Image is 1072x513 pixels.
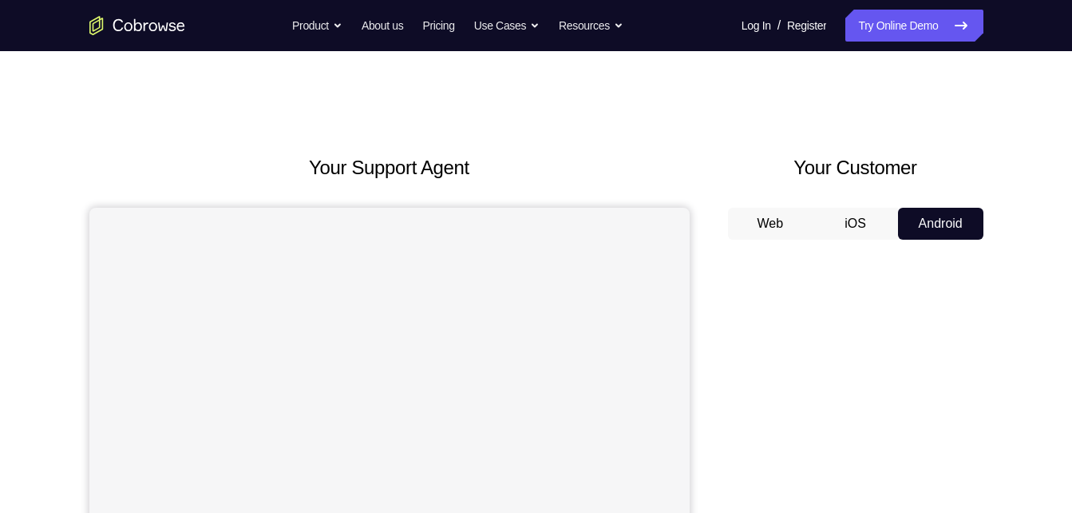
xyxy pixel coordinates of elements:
span: / [777,16,781,35]
a: About us [362,10,403,42]
a: Log In [742,10,771,42]
button: Use Cases [474,10,540,42]
button: Resources [559,10,623,42]
button: iOS [813,208,898,240]
h2: Your Customer [728,153,983,182]
h2: Your Support Agent [89,153,690,182]
button: Product [292,10,342,42]
a: Register [787,10,826,42]
a: Pricing [422,10,454,42]
a: Go to the home page [89,16,185,35]
button: Android [898,208,983,240]
a: Try Online Demo [845,10,983,42]
button: Web [728,208,813,240]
